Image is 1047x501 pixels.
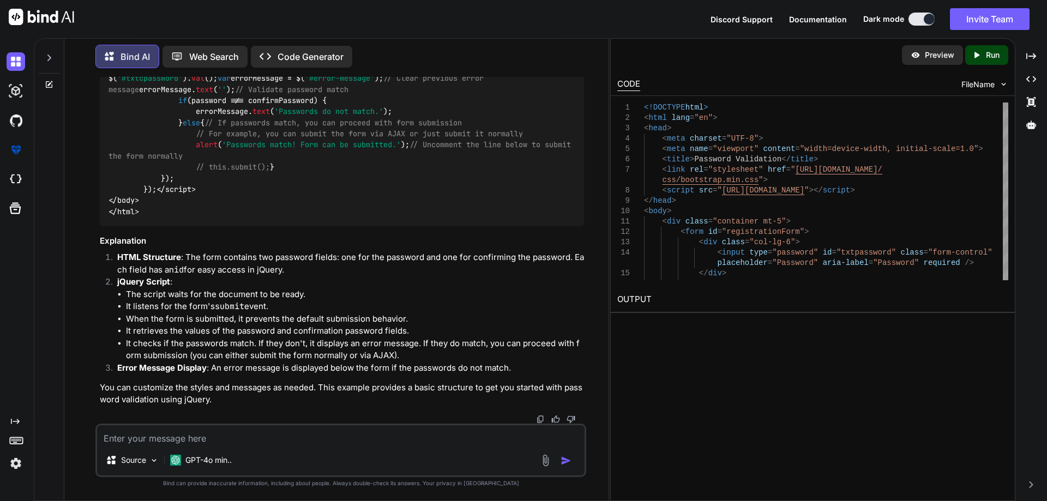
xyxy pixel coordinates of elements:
[703,238,717,246] span: div
[662,155,666,164] span: <
[617,102,630,113] div: 1
[791,165,795,174] span: "
[795,165,877,174] span: [URL][DOMAIN_NAME]
[109,207,139,216] span: </ >
[791,155,814,164] span: title
[795,144,799,153] span: =
[121,50,150,63] p: Bind AI
[126,288,584,301] li: The script waits for the document to be ready.
[699,238,703,246] span: <
[117,251,584,276] p: : The form contains two password fields: one for the password and one for confirming the password...
[617,185,630,196] div: 8
[653,196,671,205] span: head
[185,455,232,466] p: GPT-4o min..
[109,73,488,94] span: // Clear previous error message
[667,144,685,153] span: meta
[685,227,703,236] span: form
[877,165,882,174] span: /
[781,155,791,164] span: </
[690,165,703,174] span: rel
[759,134,763,143] span: >
[767,258,772,267] span: =
[617,123,630,134] div: 3
[789,15,847,24] span: Documentation
[617,279,630,289] div: 16
[617,134,630,144] div: 4
[832,248,836,257] span: =
[7,170,25,189] img: cloudideIcon
[681,227,685,236] span: <
[671,113,690,122] span: lang
[551,415,560,424] img: like
[928,248,992,257] span: "form-control"
[644,103,685,112] span: <!DOCTYPE
[708,269,721,277] span: div
[745,238,749,246] span: =
[95,479,586,487] p: Bind can provide inaccurate information, including about people. Always double-check its answers....
[117,276,584,288] p: :
[772,248,818,257] span: "password"
[667,134,685,143] span: meta
[126,300,584,313] li: It listens for the form's event.
[667,165,685,174] span: link
[685,217,708,226] span: class
[196,162,270,172] span: // this.submit();
[117,196,135,206] span: body
[648,207,667,215] span: body
[772,258,818,267] span: "Password"
[567,415,575,424] img: dislike
[950,8,1030,30] button: Invite Team
[671,196,676,205] span: >
[204,118,462,128] span: // If passwords match, you can proceed with form submission
[667,217,681,226] span: div
[965,258,974,267] span: />
[662,176,758,184] span: css/bootstrap.min.css
[278,50,344,63] p: Code Generator
[708,144,712,153] span: =
[786,217,790,226] span: >
[126,337,584,362] li: It checks if the passwords match. If they don't, it displays an error message. If they do match, ...
[539,454,552,467] img: attachment
[703,165,708,174] span: =
[617,227,630,237] div: 12
[274,107,383,117] span: 'Passwords do not match.'
[809,186,822,195] span: ></
[708,165,763,174] span: "stylesheet"
[126,313,584,325] li: When the form is submitted, it prevents the default submission behavior.
[235,84,348,94] span: // Validate password match
[789,14,847,25] button: Documentation
[536,415,545,424] img: copy
[7,141,25,159] img: premium
[713,217,786,226] span: "container mt-5"
[644,207,648,215] span: <
[722,269,726,277] span: >
[911,50,920,60] img: preview
[561,455,571,466] img: icon
[763,176,767,184] span: >
[868,258,872,267] span: =
[189,50,239,63] p: Web Search
[662,165,666,174] span: <
[218,73,231,83] span: var
[873,258,919,267] span: "Password"
[157,184,196,194] span: </ >
[717,258,767,267] span: placeholder
[722,186,804,195] span: [URL][DOMAIN_NAME]
[174,264,184,275] code: id
[690,144,708,153] span: name
[117,73,183,83] span: '#txtcpassword'
[117,363,207,373] strong: Error Message Display
[699,186,712,195] span: src
[9,9,74,25] img: Bind AI
[183,118,200,128] span: else
[822,186,850,195] span: script
[170,455,181,466] img: GPT-4o mini
[713,113,717,122] span: >
[804,227,809,236] span: >
[196,84,213,94] span: text
[703,103,708,112] span: >
[999,80,1008,89] img: chevron down
[694,155,781,164] span: Password Validation
[662,144,666,153] span: <
[667,155,690,164] span: title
